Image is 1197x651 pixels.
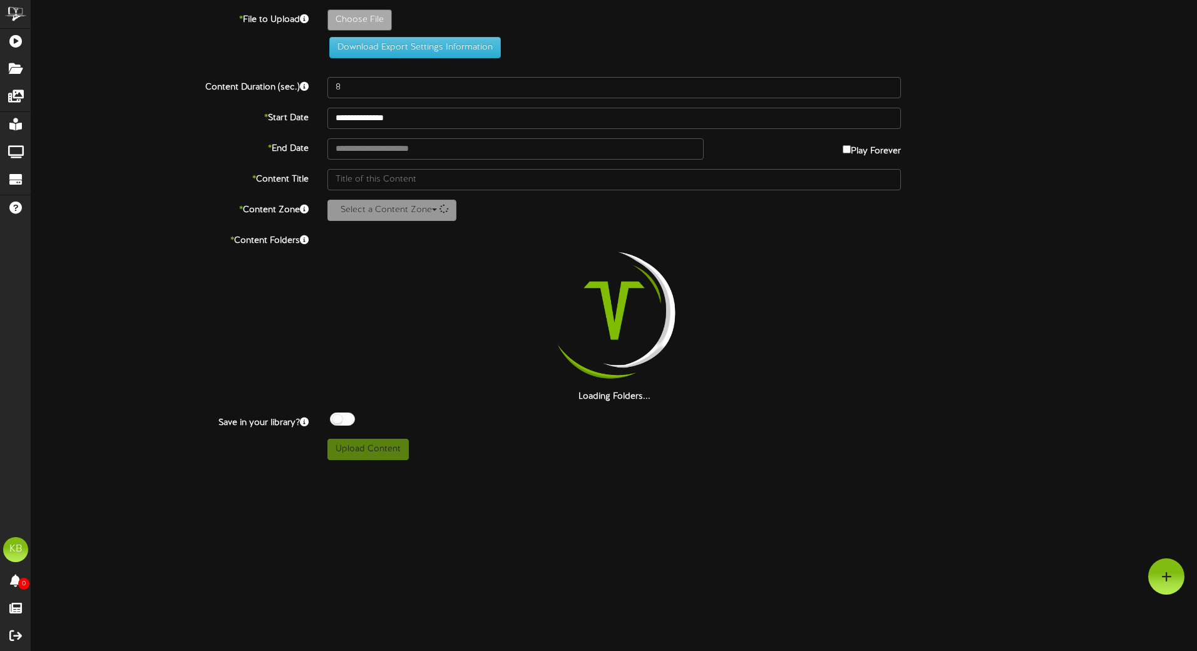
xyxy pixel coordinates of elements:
[22,108,318,125] label: Start Date
[22,77,318,94] label: Content Duration (sec.)
[843,145,851,153] input: Play Forever
[323,43,501,52] a: Download Export Settings Information
[327,169,901,190] input: Title of this Content
[22,138,318,155] label: End Date
[22,200,318,217] label: Content Zone
[22,169,318,186] label: Content Title
[327,200,456,221] button: Select a Content Zone
[22,230,318,247] label: Content Folders
[22,9,318,26] label: File to Upload
[18,578,29,590] span: 0
[843,138,901,158] label: Play Forever
[22,413,318,429] label: Save in your library?
[3,537,28,562] div: KB
[327,439,409,460] button: Upload Content
[329,37,501,58] button: Download Export Settings Information
[578,392,650,401] strong: Loading Folders...
[534,230,694,391] img: loading-spinner-2.png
